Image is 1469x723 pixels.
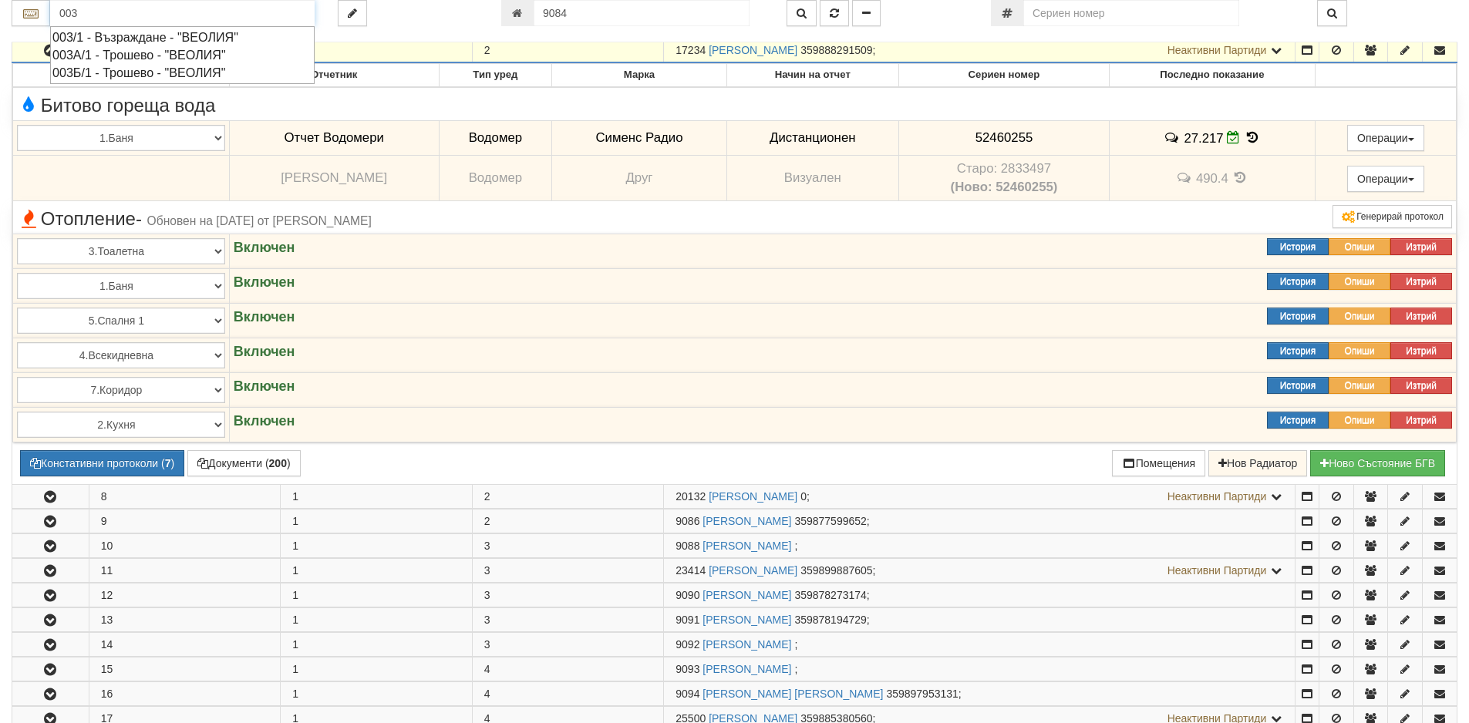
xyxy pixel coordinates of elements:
[1164,130,1184,145] span: История на забележките
[676,663,699,675] span: Партида №
[281,681,473,705] td: 1
[1232,170,1249,185] span: История на показанията
[187,450,301,476] button: Документи (200)
[1310,450,1445,476] button: Новo Състояние БГВ
[1347,125,1424,151] button: Операции
[676,540,699,552] span: Партида №
[89,558,281,582] td: 11
[1390,238,1452,255] button: Изтрий
[800,490,807,503] span: 0
[726,64,898,87] th: Начин на отчет
[13,64,230,87] th: Помещение
[234,344,295,359] strong: Включен
[664,558,1295,582] td: ;
[794,614,866,626] span: 359878194729
[1167,490,1267,503] span: Неактивни Партиди
[1176,170,1196,185] span: История на забележките
[281,657,473,681] td: 1
[234,309,295,325] strong: Включен
[17,96,215,116] span: Битово гореща вода
[664,583,1295,607] td: ;
[484,663,490,675] span: 4
[484,44,490,56] span: 2
[1329,377,1390,394] button: Опиши
[794,589,866,601] span: 359878273174
[1267,412,1329,429] button: История
[709,564,797,577] a: [PERSON_NAME]
[89,681,281,705] td: 16
[552,64,726,87] th: Марка
[1267,238,1329,255] button: История
[484,515,490,527] span: 2
[1347,166,1424,192] button: Операции
[702,663,791,675] a: [PERSON_NAME]
[1329,308,1390,325] button: Опиши
[702,515,791,527] a: [PERSON_NAME]
[165,457,171,469] b: 7
[726,156,898,201] td: Визуален
[234,413,295,429] strong: Включен
[1208,450,1307,476] button: Нов Радиатор
[269,457,287,469] b: 200
[552,120,726,156] td: Сименс Радио
[702,688,883,700] a: [PERSON_NAME] [PERSON_NAME]
[89,632,281,656] td: 14
[1267,308,1329,325] button: История
[52,29,312,46] div: 003/1 - Възраждане - "ВЕОЛИЯ"
[898,156,1109,201] td: Устройство със сериен номер 2833497 беше подменено от устройство със сериен номер 52460255
[281,632,473,656] td: 1
[886,688,958,700] span: 359897953131
[709,44,797,56] a: [PERSON_NAME]
[1184,130,1223,145] span: 27.217
[676,688,699,700] span: Партида №
[281,509,473,533] td: 1
[484,589,490,601] span: 3
[229,64,439,87] th: Отчетник
[676,564,706,577] span: Партида №
[975,130,1033,145] span: 52460255
[1244,130,1261,145] span: История на показанията
[664,509,1295,533] td: ;
[234,240,295,255] strong: Включен
[664,632,1295,656] td: ;
[1196,171,1228,186] span: 490.4
[484,688,490,700] span: 4
[281,533,473,557] td: 1
[709,490,797,503] a: [PERSON_NAME]
[1329,412,1390,429] button: Опиши
[676,515,699,527] span: Партида №
[281,39,473,63] td: 1
[20,450,184,476] button: Констативни протоколи (7)
[439,120,552,156] td: Водомер
[89,533,281,557] td: 10
[1390,377,1452,394] button: Изтрий
[1390,412,1452,429] button: Изтрий
[484,614,490,626] span: 3
[89,607,281,631] td: 13
[281,583,473,607] td: 1
[1329,273,1390,290] button: Опиши
[484,638,490,651] span: 3
[552,156,726,201] td: Друг
[17,209,372,229] span: Отопление
[484,490,490,503] span: 2
[284,130,383,145] span: Отчет Водомери
[281,558,473,582] td: 1
[702,614,791,626] a: [PERSON_NAME]
[89,484,281,508] td: 8
[800,44,872,56] span: 359888291509
[89,509,281,533] td: 9
[676,614,699,626] span: Партида №
[1112,450,1206,476] button: Помещения
[89,657,281,681] td: 15
[800,564,872,577] span: 359899887605
[676,638,699,651] span: Партида №
[726,120,898,156] td: Дистанционен
[1390,342,1452,359] button: Изтрий
[676,589,699,601] span: Партида №
[664,533,1295,557] td: ;
[702,589,791,601] a: [PERSON_NAME]
[664,39,1295,63] td: ;
[234,274,295,290] strong: Включен
[676,490,706,503] span: Партида №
